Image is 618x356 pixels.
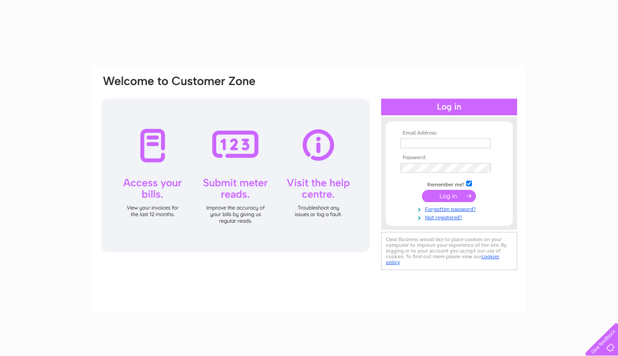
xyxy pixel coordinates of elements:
[398,179,500,188] td: Remember me?
[381,232,517,270] div: Clear Business would like to place cookies on your computer to improve your experience of the sit...
[398,130,500,136] th: Email Address:
[400,213,500,221] a: Not registered?
[386,253,499,265] a: cookies policy
[400,204,500,213] a: Forgotten password?
[398,155,500,161] th: Password:
[422,190,476,202] input: Submit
